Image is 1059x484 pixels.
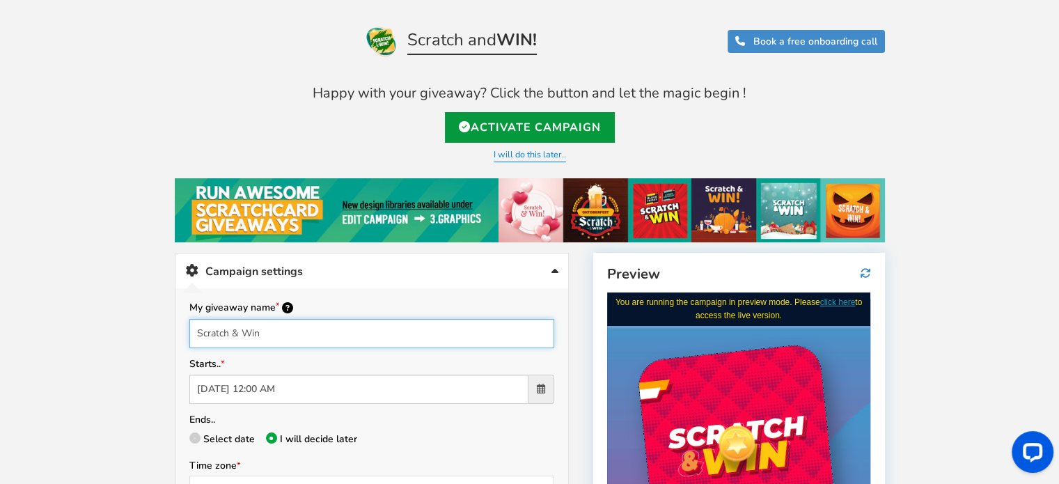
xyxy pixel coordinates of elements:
label: Time zone [189,460,240,473]
span: Select date [203,432,255,446]
iframe: LiveChat chat widget [1001,426,1059,484]
span: Scratch and [407,31,537,55]
input: I would like to receive updates and marketing emails. We will treat your information with respect... [27,387,38,398]
button: TRY YOUR LUCK! [27,443,236,468]
a: Campaign settings [175,253,568,289]
label: My giveaway name [189,300,293,315]
a: Book a free onboarding call [728,30,885,53]
span: I will decide later [280,432,357,446]
strong: FEELING LUCKY? PLAY NOW! [54,295,210,310]
a: I will do this later.. [494,148,566,162]
label: I would like to receive updates and marketing emails. We will treat your information with respect... [27,389,236,429]
label: Starts.. [189,358,224,371]
label: Ends.. [189,414,215,427]
a: Activate Campaign [445,112,615,143]
img: Scratch and Win [365,24,398,58]
img: festival-poster-2020.jpg [175,178,885,242]
h4: Happy with your giveaway? Click the button and let the magic begin ! [175,86,885,101]
strong: WIN! [496,29,537,51]
label: Email [27,331,54,345]
span: Book a free onboarding call [753,35,877,48]
h4: Preview [607,267,870,282]
a: click here [213,5,249,15]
